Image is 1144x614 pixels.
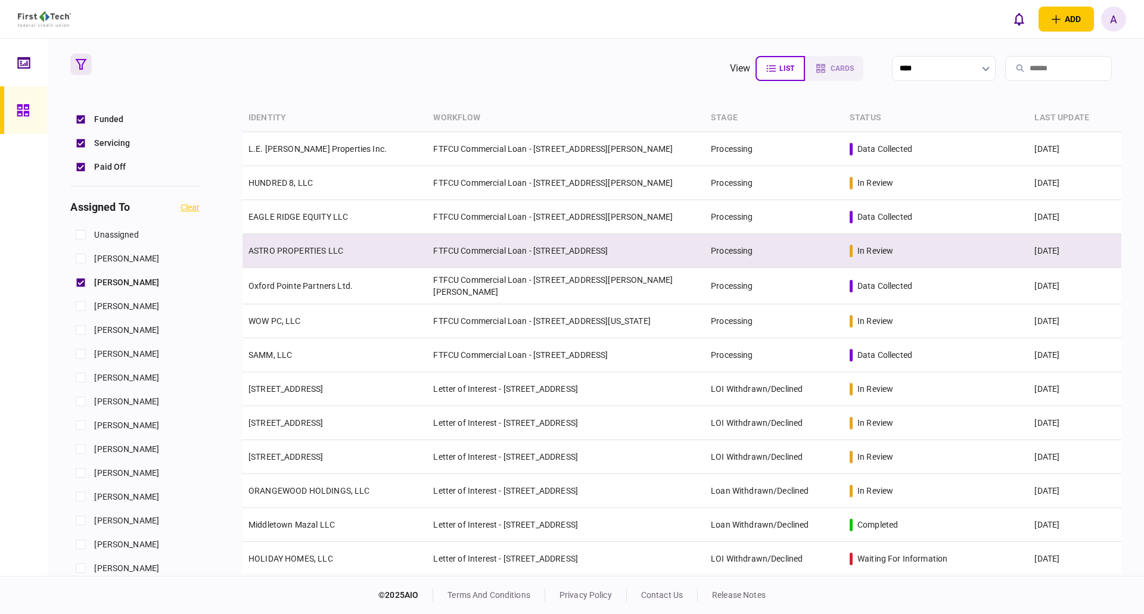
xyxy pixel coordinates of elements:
[248,281,353,291] a: Oxford Pointe Partners Ltd.
[427,200,705,234] td: FTFCU Commercial Loan - [STREET_ADDRESS][PERSON_NAME]
[94,443,159,456] span: [PERSON_NAME]
[1028,132,1121,166] td: [DATE]
[857,451,893,463] div: in review
[1028,304,1121,338] td: [DATE]
[94,348,159,360] span: [PERSON_NAME]
[248,520,335,529] a: Middletown Mazal LLC
[705,508,844,542] td: Loan Withdrawn/Declined
[248,246,343,255] a: ASTRO PROPERTIES LLC
[248,418,323,428] a: [STREET_ADDRESS]
[94,300,159,313] span: [PERSON_NAME]
[94,562,159,575] span: [PERSON_NAME]
[857,177,893,189] div: in review
[70,202,129,213] h3: assigned to
[857,245,893,257] div: in review
[181,202,200,212] button: clear
[705,200,844,234] td: Processing
[641,590,683,600] a: contact us
[705,542,844,576] td: LOI Withdrawn/Declined
[705,474,844,508] td: Loan Withdrawn/Declined
[94,395,159,408] span: [PERSON_NAME]
[248,486,370,495] a: ORANGEWOOD HOLDINGS, LLC
[705,304,844,338] td: Processing
[427,132,705,166] td: FTFCU Commercial Loan - [STREET_ADDRESS][PERSON_NAME]
[1028,406,1121,440] td: [DATE]
[94,515,159,527] span: [PERSON_NAME]
[427,304,705,338] td: FTFCU Commercial Loan - [STREET_ADDRESS][US_STATE]
[705,372,844,406] td: LOI Withdrawn/Declined
[844,104,1028,132] th: status
[427,166,705,200] td: FTFCU Commercial Loan - [STREET_ADDRESS][PERSON_NAME]
[248,178,313,188] a: HUNDRED 8, LLC
[427,440,705,474] td: Letter of Interest - [STREET_ADDRESS]
[1028,508,1121,542] td: [DATE]
[1028,268,1121,304] td: [DATE]
[94,276,159,289] span: [PERSON_NAME]
[705,440,844,474] td: LOI Withdrawn/Declined
[427,406,705,440] td: Letter of Interest - [STREET_ADDRESS]
[559,590,612,600] a: privacy policy
[857,485,893,497] div: in review
[94,467,159,479] span: [PERSON_NAME]
[248,144,387,154] a: L.E. [PERSON_NAME] Properties Inc.
[94,372,159,384] span: [PERSON_NAME]
[427,372,705,406] td: Letter of Interest - [STREET_ADDRESS]
[94,419,159,432] span: [PERSON_NAME]
[779,64,794,73] span: list
[427,474,705,508] td: Letter of Interest - [STREET_ADDRESS]
[1028,234,1121,268] td: [DATE]
[427,542,705,576] td: Letter of Interest - [STREET_ADDRESS]
[94,113,123,126] span: Funded
[857,211,912,223] div: data collected
[705,268,844,304] td: Processing
[18,11,71,27] img: client company logo
[857,315,893,327] div: in review
[1039,7,1094,32] button: open adding identity options
[1028,440,1121,474] td: [DATE]
[857,519,898,531] div: completed
[805,56,863,81] button: cards
[857,349,912,361] div: data collected
[1028,474,1121,508] td: [DATE]
[831,64,854,73] span: cards
[1006,7,1031,32] button: open notifications list
[1028,104,1121,132] th: last update
[427,338,705,372] td: FTFCU Commercial Loan - [STREET_ADDRESS]
[378,589,433,601] div: © 2025 AIO
[705,132,844,166] td: Processing
[248,212,348,222] a: EAGLE RIDGE EQUITY LLC
[705,234,844,268] td: Processing
[94,324,159,336] span: [PERSON_NAME]
[857,143,912,155] div: data collected
[427,104,705,132] th: workflow
[857,553,947,565] div: waiting for information
[248,316,301,326] a: WOW PC, LLC
[705,104,844,132] th: stage
[857,280,912,292] div: data collected
[248,350,292,360] a: SAMM, LLC
[94,137,130,149] span: Servicing
[1028,200,1121,234] td: [DATE]
[427,508,705,542] td: Letter of Interest - [STREET_ADDRESS]
[1028,166,1121,200] td: [DATE]
[248,554,333,563] a: HOLIDAY HOMES, LLC
[94,538,159,551] span: [PERSON_NAME]
[427,268,705,304] td: FTFCU Commercial Loan - [STREET_ADDRESS][PERSON_NAME][PERSON_NAME]
[705,406,844,440] td: LOI Withdrawn/Declined
[94,253,159,265] span: [PERSON_NAME]
[94,491,159,503] span: [PERSON_NAME]
[1101,7,1126,32] button: A
[756,56,805,81] button: list
[243,104,427,132] th: identity
[712,590,766,600] a: release notes
[248,452,323,462] a: [STREET_ADDRESS]
[248,384,323,394] a: [STREET_ADDRESS]
[857,383,893,395] div: in review
[857,417,893,429] div: in review
[427,234,705,268] td: FTFCU Commercial Loan - [STREET_ADDRESS]
[705,338,844,372] td: Processing
[94,161,126,173] span: Paid Off
[94,229,138,241] span: unassigned
[1028,542,1121,576] td: [DATE]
